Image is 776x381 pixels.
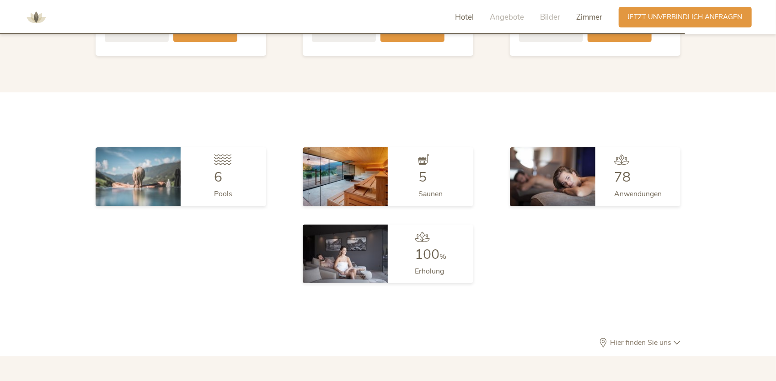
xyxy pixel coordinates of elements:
[22,14,50,20] a: AMONTI & LUNARIS Wellnessresort
[415,245,439,264] span: 100
[418,189,443,199] span: Saunen
[455,12,474,22] span: Hotel
[439,252,446,262] span: %
[608,339,674,346] span: Hier finden Sie uns
[214,189,232,199] span: Pools
[418,168,427,187] span: 5
[614,168,631,187] span: 78
[614,189,662,199] span: Anwendungen
[22,4,50,31] img: AMONTI & LUNARIS Wellnessresort
[577,12,603,22] span: Zimmer
[490,12,524,22] span: Angebote
[415,266,444,276] span: Erholung
[541,12,561,22] span: Bilder
[214,168,222,187] span: 6
[628,12,743,22] span: Jetzt unverbindlich anfragen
